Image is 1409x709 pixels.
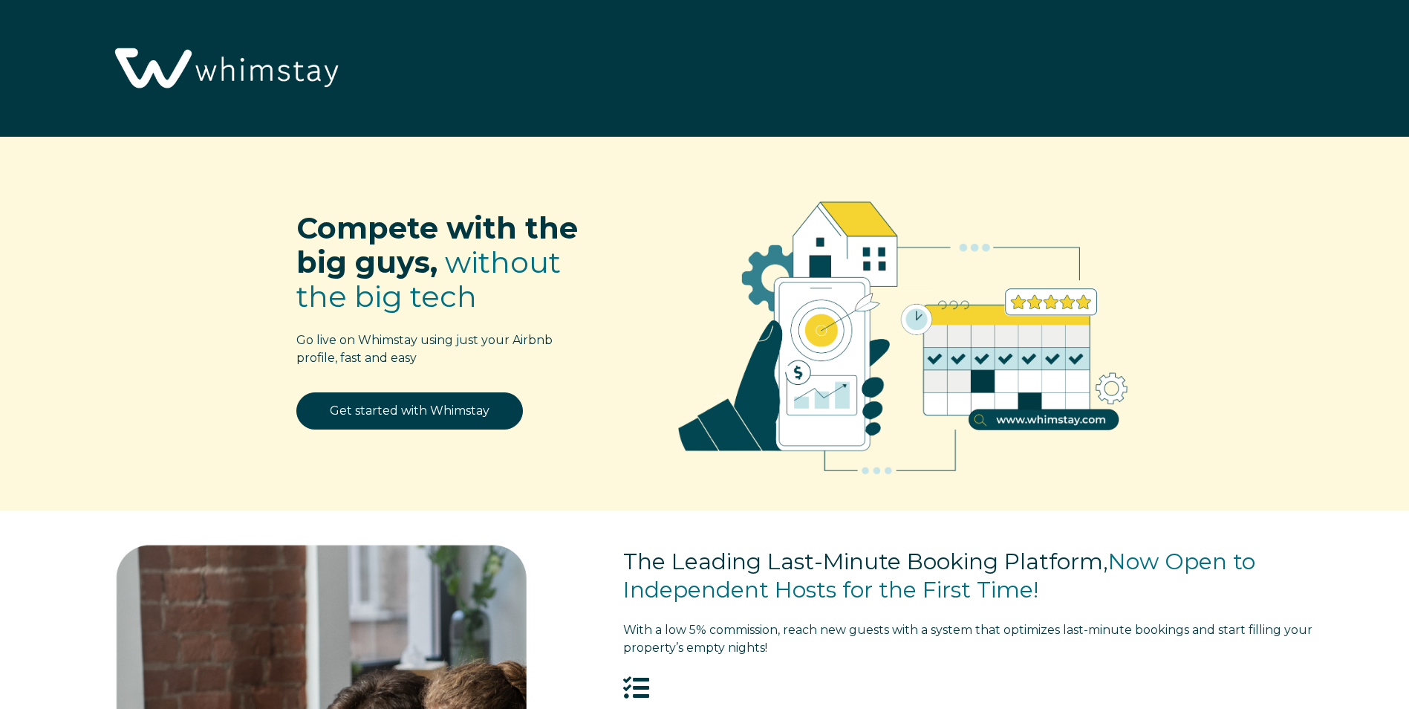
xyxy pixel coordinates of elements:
[296,244,561,314] span: without the big tech
[296,210,578,280] span: Compete with the big guys,
[296,392,523,430] a: Get started with Whimstay
[296,333,553,365] span: Go live on Whimstay using just your Airbnb profile, fast and easy
[623,623,1223,637] span: With a low 5% commission, reach new guests with a system that optimizes last-minute bookings and s
[623,548,1255,603] span: Now Open to Independent Hosts for the First Time!
[623,548,1108,575] span: The Leading Last-Minute Booking Platform,
[104,7,345,132] img: Whimstay Logo-02 1
[642,159,1165,502] img: RBO Ilustrations-02
[623,623,1312,655] span: tart filling your property’s empty nights!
